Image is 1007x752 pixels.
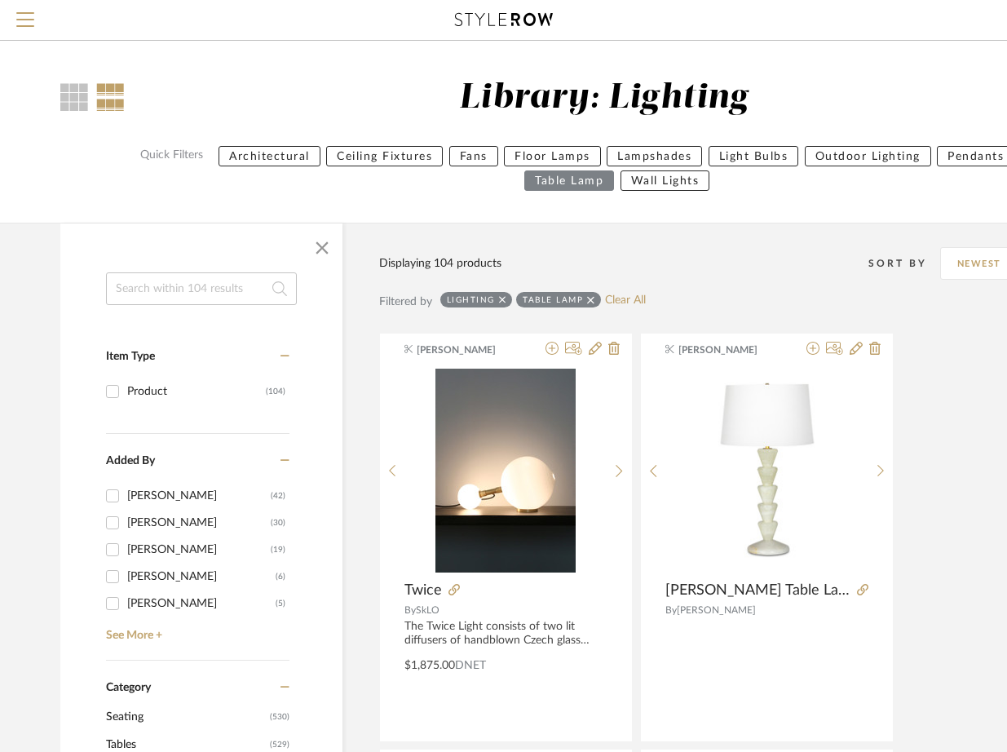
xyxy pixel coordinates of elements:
a: See More + [102,617,289,643]
div: [PERSON_NAME] [127,564,276,590]
div: Lighting [447,294,495,305]
span: [PERSON_NAME] [417,343,519,357]
div: Displaying 104 products [379,254,501,272]
button: Table Lamp [524,170,614,191]
img: Twice [435,369,576,573]
button: Ceiling Fixtures [326,146,443,166]
button: Lampshades [607,146,702,166]
span: [PERSON_NAME] [677,605,756,615]
div: (6) [276,564,285,590]
div: Filtered by [379,293,432,311]
span: Twice [404,582,442,599]
div: [PERSON_NAME] [127,537,271,563]
div: (104) [266,378,285,405]
span: Item Type [106,351,155,362]
div: (5) [276,591,285,617]
span: Category [106,681,151,695]
button: Close [306,232,338,264]
label: Quick Filters [130,146,213,166]
button: Floor Lamps [504,146,601,166]
img: Patricia Jade Table Lamp [666,369,868,572]
button: Architectural [219,146,320,166]
div: (42) [271,483,285,509]
div: Library: Lighting [459,77,748,119]
span: $1,875.00 [404,660,455,671]
span: DNET [455,660,486,671]
span: By [404,605,416,615]
a: Clear All [605,294,646,307]
div: Sort By [868,255,940,272]
button: Wall Lights [621,170,710,191]
span: Seating [106,703,266,731]
div: Product [127,378,266,405]
span: [PERSON_NAME] [678,343,781,357]
div: (30) [271,510,285,536]
button: Fans [449,146,498,166]
button: Light Bulbs [709,146,799,166]
span: SkLO [416,605,439,615]
span: By [665,605,677,615]
input: Search within 104 results [106,272,297,305]
span: Added By [106,455,155,467]
div: [PERSON_NAME] [127,483,271,509]
div: (19) [271,537,285,563]
div: [PERSON_NAME] [127,510,271,536]
button: Outdoor Lighting [805,146,931,166]
div: [PERSON_NAME] [127,591,276,617]
div: The Twice Light consists of two lit diffusers of handblown Czech glass connected by a cylindrical... [404,620,607,648]
span: (530) [270,704,289,730]
div: Table Lamp [523,294,583,305]
span: [PERSON_NAME] Table Lamp [665,582,850,599]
